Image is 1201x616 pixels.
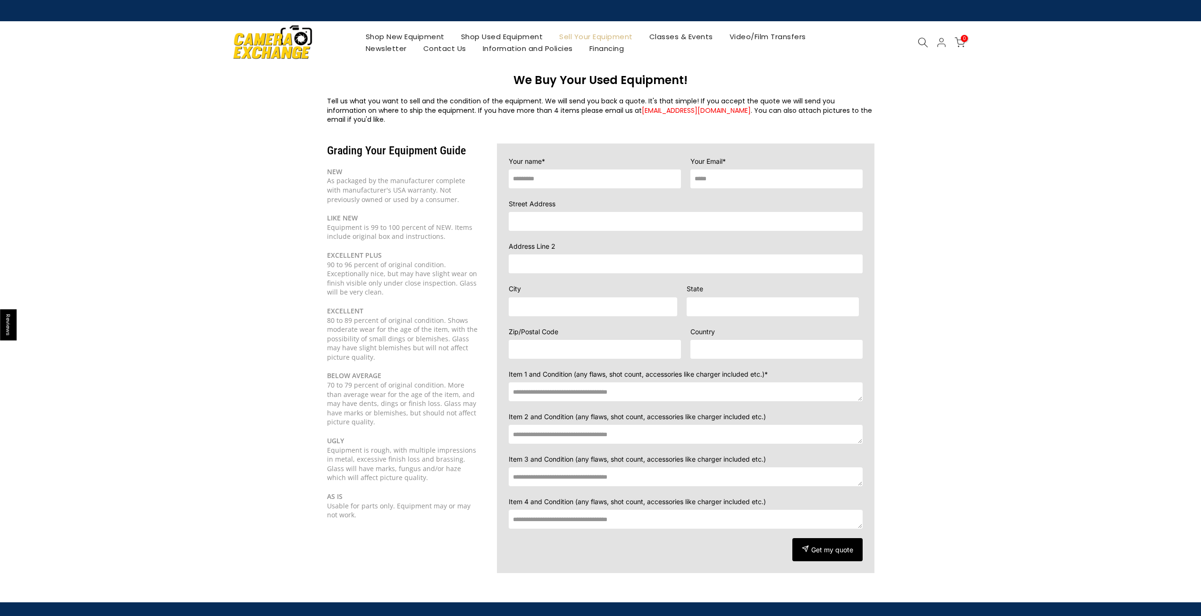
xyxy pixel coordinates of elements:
b: AS IS [327,492,343,501]
b: EXCELLENT PLUS [327,251,382,260]
div: Tell us what you want to sell and the condition of the equipment. We will send you back a quote. ... [327,97,874,125]
b: LIKE NEW [327,213,358,222]
div: Equipment is 99 to 100 percent of NEW. Items include original box and instructions. [327,213,478,241]
h3: Grading Your Equipment Guide [327,143,478,158]
span: Your Email [690,157,722,165]
span: Street Address [509,200,555,208]
b: EXCELLENT [327,306,363,315]
a: 0 [955,37,965,48]
a: Classes & Events [641,31,721,42]
a: Video/Film Transfers [721,31,814,42]
span: Item 2 and Condition (any flaws, shot count, accessories like charger included etc.) [509,413,766,421]
b: NEW [327,167,342,176]
span: 0 [961,35,968,42]
div: As packaged by the manufacturer complete with manufacturer's USA warranty. Not previously owned o... [327,167,478,204]
span: Zip/Postal Code [509,328,558,336]
h3: We Buy Your Used Equipment! [327,73,874,87]
a: Contact Us [415,42,474,54]
a: Financing [581,42,632,54]
a: Information and Policies [474,42,581,54]
b: BELOW AVERAGE [327,371,381,380]
span: Address Line 2 [509,242,555,250]
span: State [687,285,703,293]
span: Item 1 and Condition (any flaws, shot count, accessories like charger included etc.) [509,370,764,378]
div: Usable for parts only. Equipment may or may not work. [327,501,478,520]
span: Get my quote [811,546,853,554]
span: Country [690,328,715,336]
a: Shop Used Equipment [453,31,551,42]
span: Your name [509,157,542,165]
a: [EMAIL_ADDRESS][DOMAIN_NAME] [642,106,751,115]
b: UGLY [327,436,344,445]
span: Item 3 and Condition (any flaws, shot count, accessories like charger included etc.) [509,455,766,463]
span: Item 4 and Condition (any flaws, shot count, accessories like charger included etc.) [509,498,766,506]
div: Equipment is rough, with multiple impressions in metal, excessive finish loss and brassing. Glass... [327,446,478,482]
a: Newsletter [357,42,415,54]
button: Get my quote [792,538,863,561]
span: City [509,285,521,293]
div: 80 to 89 percent of original condition. Shows moderate wear for the age of the item, with the pos... [327,316,478,362]
a: Sell Your Equipment [551,31,641,42]
a: Shop New Equipment [357,31,453,42]
div: 90 to 96 percent of original condition. Exceptionally nice, but may have slight wear on finish vi... [327,260,478,297]
div: 70 to 79 percent of original condition. More than average wear for the age of the item, and may h... [327,380,478,427]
